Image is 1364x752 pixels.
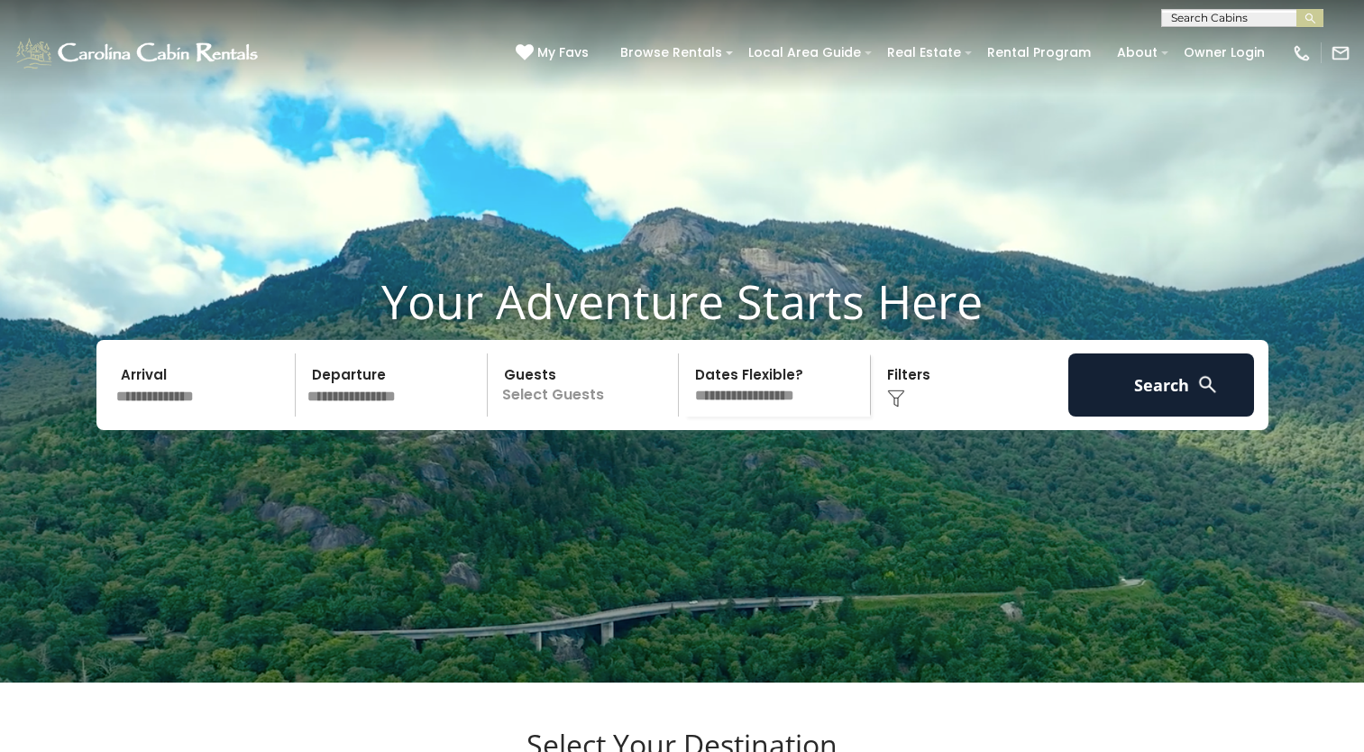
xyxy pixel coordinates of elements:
[493,353,679,417] p: Select Guests
[516,43,593,63] a: My Favs
[978,39,1100,67] a: Rental Program
[14,35,263,71] img: White-1-1-2.png
[1068,353,1255,417] button: Search
[739,39,870,67] a: Local Area Guide
[1292,43,1312,63] img: phone-regular-white.png
[1196,373,1219,396] img: search-regular-white.png
[1175,39,1274,67] a: Owner Login
[537,43,589,62] span: My Favs
[14,273,1350,329] h1: Your Adventure Starts Here
[878,39,970,67] a: Real Estate
[1331,43,1350,63] img: mail-regular-white.png
[1108,39,1167,67] a: About
[611,39,731,67] a: Browse Rentals
[887,390,905,408] img: filter--v1.png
